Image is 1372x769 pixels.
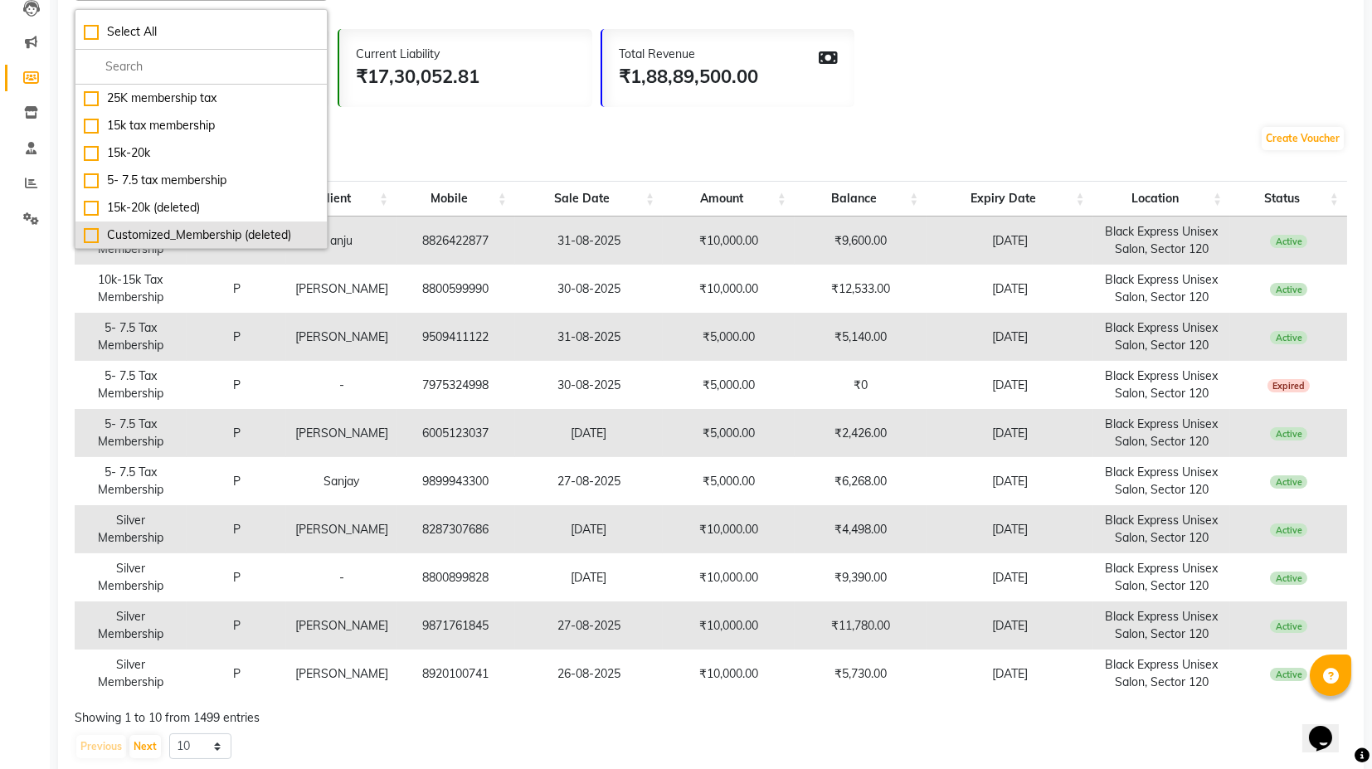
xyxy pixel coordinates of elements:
td: 5- 7.5 Tax Membership [75,313,187,361]
td: 8826422877 [397,217,515,265]
td: ₹10,000.00 [663,265,795,313]
td: Black Express Unisex Salon, Sector 120 [1093,505,1231,553]
td: [DATE] [927,361,1092,409]
td: [PERSON_NAME] [286,505,397,553]
div: ₹1,88,89,500.00 [619,63,758,90]
th: Amount: activate to sort column ascending [663,181,795,217]
td: 9899943300 [397,457,515,505]
td: Black Express Unisex Salon, Sector 120 [1093,313,1231,361]
td: [DATE] [927,217,1092,265]
td: Black Express Unisex Salon, Sector 120 [1093,457,1231,505]
td: [DATE] [927,553,1092,601]
td: [PERSON_NAME] [286,313,397,361]
button: Previous [76,735,126,758]
td: ₹5,730.00 [795,650,927,698]
div: ₹17,30,052.81 [356,63,479,90]
div: Showing 1 to 10 from 1499 entries [75,709,1347,727]
td: 31-08-2025 [515,313,663,361]
td: 5- 7.5 Tax Membership [75,361,187,409]
td: ₹11,780.00 [795,601,927,650]
td: ₹10,000.00 [663,553,795,601]
td: [DATE] [515,505,663,553]
td: ₹5,000.00 [663,457,795,505]
div: Select All [84,23,319,41]
td: P [187,553,287,601]
td: P [187,457,287,505]
td: Black Express Unisex Salon, Sector 120 [1093,409,1231,457]
td: ₹10,000.00 [663,505,795,553]
td: 8800599990 [397,265,515,313]
div: Current Liability [356,46,479,63]
td: ₹2,426.00 [795,409,927,457]
td: ₹5,140.00 [795,313,927,361]
div: Total Revenue [619,46,758,63]
td: [PERSON_NAME] [286,409,397,457]
td: 7975324998 [397,361,515,409]
th: Mobile: activate to sort column ascending [397,181,515,217]
td: 5- 7.5 Tax Membership [75,409,187,457]
td: [DATE] [927,601,1092,650]
span: Active [1270,620,1307,633]
td: 10k-15k Tax Membership [75,265,187,313]
span: Active [1270,283,1307,296]
span: Active [1270,331,1307,344]
td: ₹10,000.00 [663,217,795,265]
td: [PERSON_NAME] [286,601,397,650]
td: P [187,650,287,698]
th: Client: activate to sort column ascending [286,181,397,217]
td: [DATE] [515,409,663,457]
th: Balance: activate to sort column ascending [795,181,927,217]
td: Black Express Unisex Salon, Sector 120 [1093,265,1231,313]
td: - [286,361,397,409]
td: Silver Membership [75,505,187,553]
div: 5- 7.5 tax membership [84,172,319,189]
td: ₹4,498.00 [795,505,927,553]
th: Location: activate to sort column ascending [1093,181,1231,217]
td: 9509411122 [397,313,515,361]
td: P [187,265,287,313]
td: ₹12,533.00 [795,265,927,313]
td: 27-08-2025 [515,457,663,505]
div: Customized_Membership (deleted) [84,226,319,244]
td: 26-08-2025 [515,650,663,698]
td: [DATE] [515,553,663,601]
td: ₹10,000.00 [663,601,795,650]
span: Active [1270,523,1307,537]
td: Black Express Unisex Salon, Sector 120 [1093,361,1231,409]
td: 8287307686 [397,505,515,553]
td: Black Express Unisex Salon, Sector 120 [1093,553,1231,601]
td: ₹5,000.00 [663,409,795,457]
span: Expired [1267,379,1311,392]
td: Black Express Unisex Salon, Sector 120 [1093,217,1231,265]
td: Silver Membership [75,650,187,698]
span: Active [1270,572,1307,585]
td: P [187,313,287,361]
input: multiselect-search [84,58,319,75]
td: ₹9,390.00 [795,553,927,601]
td: 27-08-2025 [515,601,663,650]
td: Black Express Unisex Salon, Sector 120 [1093,601,1231,650]
td: 5- 7.5 Tax Membership [75,457,187,505]
td: 8800899828 [397,553,515,601]
td: [DATE] [927,409,1092,457]
span: Active [1270,427,1307,440]
th: Status: activate to sort column ascending [1230,181,1347,217]
div: 15k-20k (deleted) [84,199,319,217]
td: [PERSON_NAME] [286,650,397,698]
span: Active [1270,668,1307,681]
td: P [187,601,287,650]
th: Sale Date: activate to sort column ascending [515,181,663,217]
td: ₹5,000.00 [663,361,795,409]
td: 30-08-2025 [515,361,663,409]
td: - [286,553,397,601]
td: 9871761845 [397,601,515,650]
div: 25K membership tax [84,90,319,107]
td: ₹0 [795,361,927,409]
td: 31-08-2025 [515,217,663,265]
a: Create Voucher [1262,127,1344,150]
td: [DATE] [927,265,1092,313]
iframe: chat widget [1302,703,1355,752]
div: 15k tax membership [84,117,319,134]
td: ₹10,000.00 [663,650,795,698]
td: [PERSON_NAME] [286,265,397,313]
